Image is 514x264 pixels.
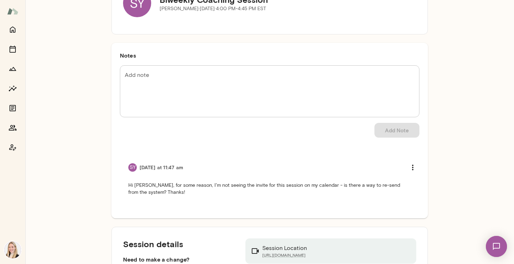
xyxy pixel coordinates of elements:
button: Members [6,121,20,135]
button: Documents [6,101,20,115]
button: Insights [6,81,20,95]
h6: Need to make a change? [123,255,234,264]
img: Anna Syrkis [4,242,21,258]
button: Coach app [6,140,20,154]
p: [PERSON_NAME] · [DATE] · 4:00 PM-4:45 PM EST [160,5,268,12]
h6: [DATE] at 11:47 am [140,164,183,171]
h6: Notes [120,51,419,60]
h5: Session details [123,238,234,250]
button: more [405,160,420,175]
p: Session Location [262,244,307,252]
div: SY [128,163,137,172]
p: Hi [PERSON_NAME], for some reason, I'm not seeing the invite for this session on my calendar - is... [128,182,411,196]
button: Home [6,22,20,37]
a: [URL][DOMAIN_NAME] [262,252,307,258]
img: Mento [7,5,18,18]
button: Growth Plan [6,62,20,76]
button: Sessions [6,42,20,56]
